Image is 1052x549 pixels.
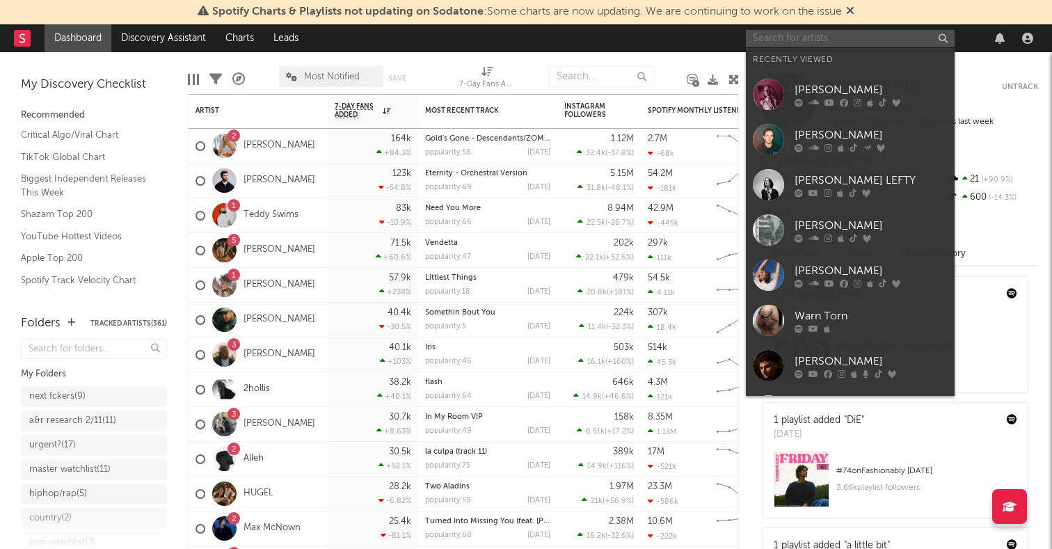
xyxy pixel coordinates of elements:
a: [PERSON_NAME] [746,253,955,298]
div: -6.82 % [378,496,411,505]
div: Somethin Bout You [425,309,550,317]
a: [PERSON_NAME] [746,72,955,117]
input: Search... [549,66,653,87]
span: 22.1k [585,254,603,262]
a: a&r research 2/11(11) [21,411,167,431]
div: 8.35M [648,413,673,422]
div: Need You More [425,205,550,212]
a: [PERSON_NAME] [244,140,315,152]
svg: Chart title [710,303,773,337]
a: Biggest Independent Releases This Week [21,171,153,200]
svg: Chart title [710,164,773,198]
span: 21k [591,498,603,505]
input: Search for artists [746,30,955,47]
span: 32.4k [586,150,605,157]
div: 4.3M [648,378,668,387]
a: [PERSON_NAME] LEFTY [746,162,955,207]
a: master watchlist(11) [21,459,167,480]
div: 25.4k [389,517,411,526]
svg: Chart title [710,511,773,546]
div: [DATE] [527,462,550,470]
div: 1.97M [609,482,634,491]
div: Folders [21,315,61,332]
div: 23.3M [648,482,672,491]
div: la culpa (track 11) [425,448,550,456]
div: [DATE] [527,392,550,400]
div: ( ) [577,183,634,192]
svg: Chart title [710,477,773,511]
div: My Folders [21,366,167,383]
a: [PERSON_NAME] [244,314,315,326]
div: 1.13M [648,427,676,436]
a: Vendetta [425,239,458,247]
div: 389k [613,447,634,456]
div: Artist [196,106,300,115]
div: urgent? ( 17 ) [29,437,76,454]
span: -37.8 % [607,150,632,157]
div: [DATE] [527,288,550,296]
a: Littlest Things [425,274,477,282]
div: [DATE] [527,497,550,504]
a: Spotify Track Velocity Chart [21,273,153,288]
a: Two Aladins [425,483,470,491]
div: ( ) [582,496,634,505]
span: +90.9 % [979,176,1013,184]
div: Edit Columns [188,59,199,100]
a: Critical Algo/Viral Chart [21,127,153,143]
div: 71.5k [390,239,411,248]
div: 40.1k [389,343,411,352]
svg: Chart title [710,198,773,233]
div: ( ) [577,427,634,436]
button: Save [388,74,406,82]
div: popularity: 18 [425,288,470,296]
span: 31.8k [587,184,605,192]
div: [DATE] [527,323,550,331]
div: ( ) [577,531,634,540]
div: +238 % [379,287,411,296]
a: [PERSON_NAME] [746,388,955,433]
div: My Discovery Checklist [21,77,167,93]
a: [PERSON_NAME] [244,279,315,291]
div: popularity: 5 [425,323,466,331]
div: 2.7M [648,134,667,143]
span: 7-Day Fans Added [335,102,379,119]
span: Most Notified [304,72,360,81]
a: Teddy Swims [244,209,298,221]
input: Search for folders... [21,339,167,359]
a: Iris [425,344,436,351]
div: Littlest Things [425,274,550,282]
div: [DATE] [527,218,550,226]
div: -30.5 % [379,322,411,331]
svg: Chart title [710,407,773,442]
div: 2.38M [609,517,634,526]
div: 38.2k [389,378,411,387]
div: 514k [648,343,667,352]
div: 1.12M [611,134,634,143]
span: 14.9k [582,393,602,401]
div: Iris [425,344,550,351]
span: 22.5k [587,219,605,227]
span: 6.51k [586,428,605,436]
span: -32.6 % [607,532,632,540]
a: hiphop/rap(5) [21,484,167,504]
div: 28.2k [389,482,411,491]
div: Two Aladins [425,483,550,491]
div: ( ) [577,287,634,296]
a: Alleh [244,453,264,465]
span: -32.3 % [608,324,632,331]
div: [PERSON_NAME] [795,127,948,143]
a: Dashboard [45,24,111,52]
div: +40.1 % [377,392,411,401]
div: master watchlist ( 11 ) [29,461,111,478]
a: [PERSON_NAME] [244,175,315,186]
a: Somethin Bout You [425,309,495,317]
a: [PERSON_NAME] [746,343,955,388]
div: In My Room VIP [425,413,550,421]
a: [PERSON_NAME] [244,349,315,360]
div: ( ) [578,461,634,470]
a: Discovery Assistant [111,24,216,52]
div: 4.11k [648,288,675,297]
div: -181k [648,184,676,193]
a: Turned Into Missing You (feat. [PERSON_NAME]) [425,518,599,525]
span: 16.2k [587,532,605,540]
